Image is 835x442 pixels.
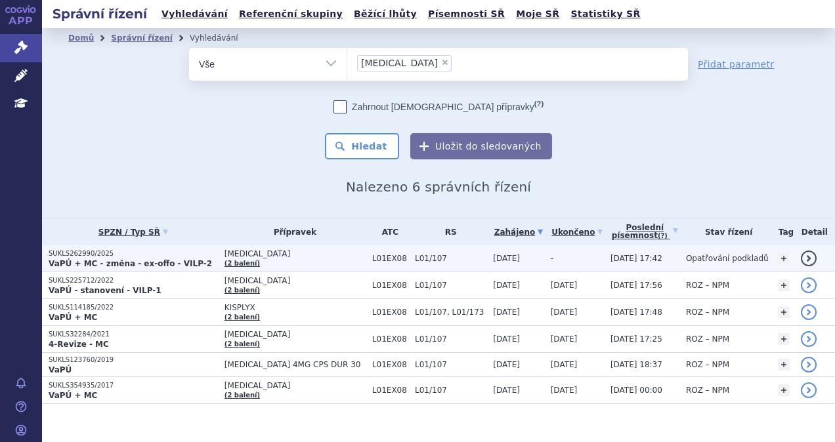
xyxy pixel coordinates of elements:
[372,334,408,344] span: L01EX08
[49,365,72,374] strong: VaPÚ
[49,286,161,295] strong: VaPÚ - stanovení - VILP-1
[372,254,408,263] span: L01EX08
[567,5,644,23] a: Statistiky SŘ
[493,308,520,317] span: [DATE]
[610,281,662,290] span: [DATE] 17:56
[49,381,218,390] p: SUKLS354935/2017
[372,360,408,369] span: L01EX08
[415,281,486,290] span: L01/107
[551,360,578,369] span: [DATE]
[366,218,408,245] th: ATC
[49,391,97,400] strong: VaPÚ + MC
[551,254,553,263] span: -
[610,308,662,317] span: [DATE] 17:48
[49,223,218,241] a: SPZN / Typ SŘ
[49,303,218,312] p: SUKLS114185/2022
[801,357,817,372] a: detail
[493,223,544,241] a: Zahájeno
[551,386,578,395] span: [DATE]
[698,58,775,71] a: Přidat parametr
[801,331,817,347] a: detail
[778,359,790,371] a: +
[225,330,366,339] span: [MEDICAL_DATA]
[493,281,520,290] span: [DATE]
[225,381,366,390] span: [MEDICAL_DATA]
[686,308,729,317] span: ROZ – NPM
[778,306,790,318] a: +
[686,386,729,395] span: ROZ – NPM
[350,5,421,23] a: Běžící lhůty
[778,252,790,264] a: +
[778,279,790,291] a: +
[218,218,366,245] th: Přípravek
[801,251,817,266] a: detail
[801,277,817,293] a: detail
[493,386,520,395] span: [DATE]
[415,308,486,317] span: L01/107, L01/173
[225,260,260,267] a: (2 balení)
[158,5,232,23] a: Vyhledávání
[778,333,790,345] a: +
[493,254,520,263] span: [DATE]
[49,355,218,365] p: SUKLS123760/2019
[225,360,366,369] span: [MEDICAL_DATA] 4MG CPS DUR 30
[325,133,399,159] button: Hledat
[361,58,438,68] span: [MEDICAL_DATA]
[551,223,604,241] a: Ukončeno
[333,100,544,113] label: Zahrnout [DEMOGRAPHIC_DATA] přípravky
[456,54,463,71] input: [MEDICAL_DATA]
[410,133,552,159] button: Uložit do sledovaných
[771,218,794,245] th: Tag
[190,28,255,48] li: Vyhledávání
[408,218,486,245] th: RS
[346,179,531,195] span: Nalezeno 6 správních řízení
[441,58,449,66] span: ×
[610,218,679,245] a: Poslednípísemnost(?)
[49,330,218,339] p: SUKLS32284/2021
[778,384,790,396] a: +
[415,360,486,369] span: L01/107
[372,308,408,317] span: L01EX08
[658,232,668,240] abbr: (?)
[551,334,578,344] span: [DATE]
[415,386,486,395] span: L01/107
[794,218,835,245] th: Detail
[551,281,578,290] span: [DATE]
[679,218,771,245] th: Stav řízení
[225,276,366,285] span: [MEDICAL_DATA]
[686,281,729,290] span: ROZ – NPM
[49,249,218,258] p: SUKLS262990/2025
[610,254,662,263] span: [DATE] 17:42
[225,249,366,258] span: [MEDICAL_DATA]
[225,287,260,294] a: (2 balení)
[686,360,729,369] span: ROZ – NPM
[49,259,212,268] strong: VaPÚ + MC - změna - ex-offo - VILP-2
[49,313,97,322] strong: VaPÚ + MC
[493,360,520,369] span: [DATE]
[111,33,173,43] a: Správní řízení
[225,313,260,321] a: (2 balení)
[424,5,509,23] a: Písemnosti SŘ
[372,281,408,290] span: L01EX08
[551,308,578,317] span: [DATE]
[225,392,260,399] a: (2 balení)
[512,5,563,23] a: Moje SŘ
[225,340,260,348] a: (2 balení)
[49,276,218,285] p: SUKLS225712/2022
[225,303,366,312] span: KISPLYX
[686,334,729,344] span: ROZ – NPM
[49,340,109,349] strong: 4-Revize - MC
[686,254,769,263] span: Opatřování podkladů
[372,386,408,395] span: L01EX08
[801,382,817,398] a: detail
[235,5,347,23] a: Referenční skupiny
[610,386,662,395] span: [DATE] 00:00
[534,100,544,108] abbr: (?)
[801,304,817,320] a: detail
[68,33,94,43] a: Domů
[415,254,486,263] span: L01/107
[610,334,662,344] span: [DATE] 17:25
[415,334,486,344] span: L01/107
[493,334,520,344] span: [DATE]
[610,360,662,369] span: [DATE] 18:37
